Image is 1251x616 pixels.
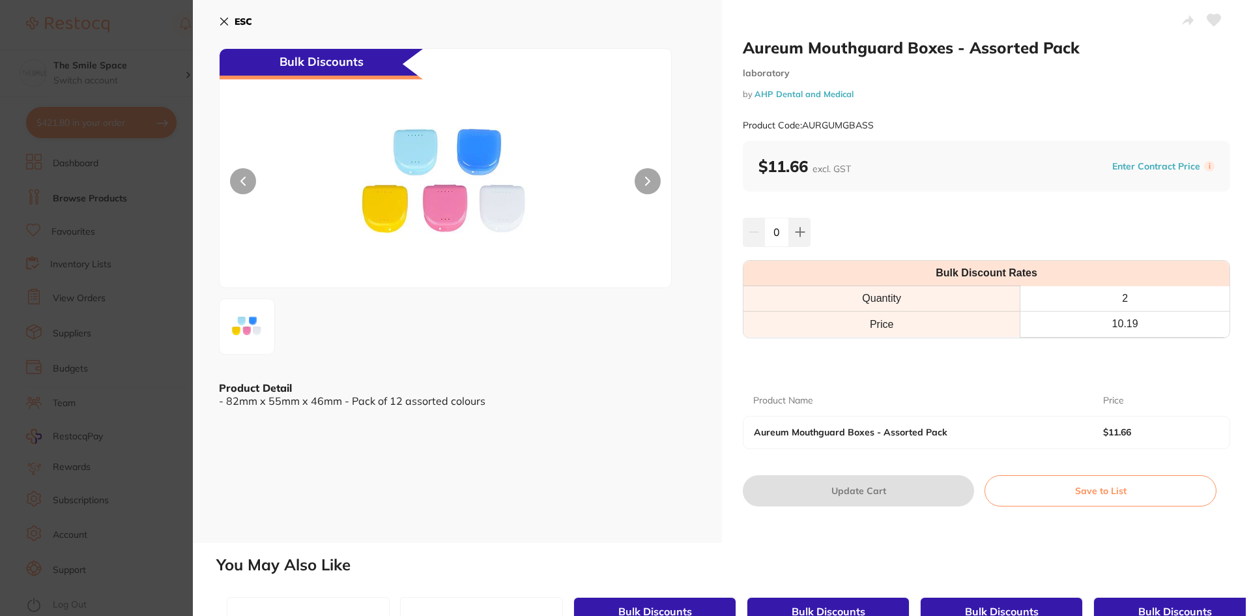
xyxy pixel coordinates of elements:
[812,163,851,175] span: excl. GST
[754,427,1068,437] b: Aureum Mouthguard Boxes - Assorted Pack
[743,312,1020,337] td: Price
[310,81,581,287] img: LXBuZy02MTYzMQ
[743,120,874,131] small: Product Code: AURGUMGBASS
[1108,160,1204,173] button: Enter Contract Price
[1020,286,1229,312] th: 2
[1103,427,1208,437] b: $11.66
[216,556,1246,574] h2: You May Also Like
[743,68,1230,79] small: laboratory
[223,303,270,350] img: LXBuZy02MTYzMQ
[753,394,813,407] p: Product Name
[219,395,696,407] div: - 82mm x 55mm x 46mm - Pack of 12 assorted colours
[755,89,854,99] a: AHP Dental and Medical
[1103,394,1124,407] p: Price
[743,89,1230,99] small: by
[743,261,1229,286] th: Bulk Discount Rates
[743,286,1020,312] th: Quantity
[219,381,292,394] b: Product Detail
[743,38,1230,57] h2: Aureum Mouthguard Boxes - Assorted Pack
[220,49,423,80] div: Bulk Discounts
[1204,161,1215,171] label: i
[1020,312,1229,337] th: 10.19
[235,16,252,27] b: ESC
[985,475,1216,506] button: Save to List
[758,156,851,176] b: $11.66
[743,475,974,506] button: Update Cart
[219,10,252,33] button: ESC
